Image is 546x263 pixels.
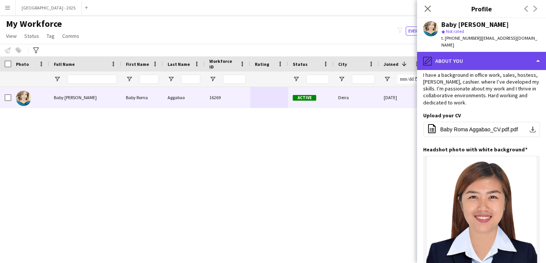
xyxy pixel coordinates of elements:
[54,95,97,100] span: Baby [PERSON_NAME]
[397,75,420,84] input: Joined Filter Input
[62,33,79,39] span: Comms
[31,46,41,55] app-action-btn: Advanced filters
[293,95,316,101] span: Active
[6,33,17,39] span: View
[446,28,464,34] span: Not rated
[338,61,347,67] span: City
[54,76,61,82] button: Open Filter Menu
[126,61,149,67] span: First Name
[293,76,300,82] button: Open Filter Menu
[163,87,205,108] div: Aggabao
[384,61,399,67] span: Joined
[24,33,39,39] span: Status
[6,18,62,30] span: My Workforce
[423,146,527,153] h3: Headshot photo with white background
[209,76,216,82] button: Open Filter Menu
[352,75,375,84] input: City Filter Input
[16,0,82,15] button: [GEOGRAPHIC_DATA] - 2025
[205,87,250,108] div: 16269
[338,76,345,82] button: Open Filter Menu
[47,33,55,39] span: Tag
[121,87,163,108] div: Baby Roma
[223,75,246,84] input: Workforce ID Filter Input
[168,76,174,82] button: Open Filter Menu
[417,4,546,14] h3: Profile
[3,31,20,41] a: View
[423,112,461,119] h3: Upload your CV
[417,52,546,70] div: About you
[379,87,425,108] div: [DATE]
[306,75,329,84] input: Status Filter Input
[441,21,509,28] div: Baby [PERSON_NAME]
[441,35,537,48] span: | [EMAIL_ADDRESS][DOMAIN_NAME]
[441,35,481,41] span: t. [PHONE_NUMBER]
[140,75,158,84] input: First Name Filter Input
[44,31,58,41] a: Tag
[16,61,29,67] span: Photo
[21,31,42,41] a: Status
[334,87,379,108] div: Deira
[209,58,237,70] span: Workforce ID
[181,75,200,84] input: Last Name Filter Input
[406,26,446,36] button: Everyone12,929
[384,76,391,82] button: Open Filter Menu
[255,61,269,67] span: Rating
[16,91,31,106] img: Baby Roma Aggabao
[59,31,82,41] a: Comms
[440,126,518,132] span: Baby Roma Aggabao_CV.pdf.pdf
[126,76,133,82] button: Open Filter Menu
[423,72,540,106] div: I have a background in office work, sales, hostess, [PERSON_NAME], cashier. where I’ve developed ...
[423,122,540,137] button: Baby Roma Aggabao_CV.pdf.pdf
[67,75,117,84] input: Full Name Filter Input
[54,61,75,67] span: Full Name
[293,61,308,67] span: Status
[168,61,190,67] span: Last Name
